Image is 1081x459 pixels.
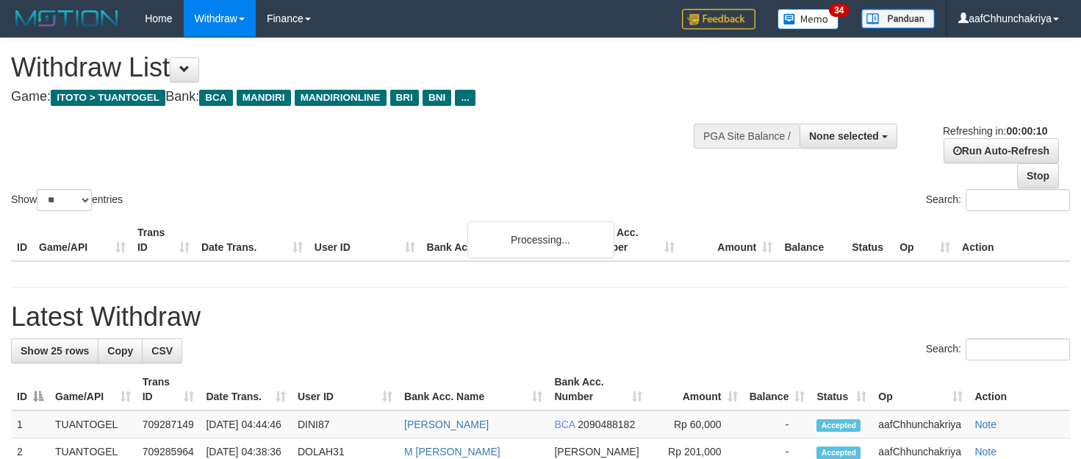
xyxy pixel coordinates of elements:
[309,219,421,261] th: User ID
[295,90,387,106] span: MANDIRIONLINE
[583,219,680,261] th: Bank Acc. Number
[829,4,849,17] span: 34
[744,410,811,438] td: -
[966,189,1070,211] input: Search:
[137,369,201,410] th: Trans ID: activate to sort column ascending
[200,369,291,410] th: Date Trans.: activate to sort column ascending
[199,90,232,106] span: BCA
[554,446,639,458] span: [PERSON_NAME]
[292,369,398,410] th: User ID: activate to sort column ascending
[455,90,475,106] span: ...
[578,419,635,430] span: Copy 2090488182 to clipboard
[648,369,744,410] th: Amount: activate to sort column ascending
[809,130,879,142] span: None selected
[98,338,143,363] a: Copy
[421,219,583,261] th: Bank Acc. Name
[680,219,778,261] th: Amount
[107,345,133,357] span: Copy
[816,419,861,432] span: Accepted
[816,446,861,459] span: Accepted
[1017,163,1059,188] a: Stop
[861,9,935,29] img: panduan.png
[894,219,956,261] th: Op
[11,338,98,363] a: Show 25 rows
[467,221,614,258] div: Processing...
[390,90,419,106] span: BRI
[11,7,123,29] img: MOTION_logo.png
[694,124,800,149] div: PGA Site Balance /
[49,369,137,410] th: Game/API: activate to sort column ascending
[11,189,123,211] label: Show entries
[423,90,451,106] span: BNI
[554,419,575,430] span: BCA
[200,410,291,438] td: [DATE] 04:44:46
[956,219,1070,261] th: Action
[777,9,839,29] img: Button%20Memo.svg
[11,302,1070,332] h1: Latest Withdraw
[778,219,846,261] th: Balance
[11,410,49,438] td: 1
[151,345,173,357] span: CSV
[872,369,969,410] th: Op: activate to sort column ascending
[404,446,500,458] a: M [PERSON_NAME]
[872,410,969,438] td: aafChhunchakriya
[37,189,92,211] select: Showentries
[800,124,897,149] button: None selected
[811,369,872,410] th: Status: activate to sort column ascending
[548,369,647,410] th: Bank Acc. Number: activate to sort column ascending
[132,219,195,261] th: Trans ID
[33,219,132,261] th: Game/API
[682,9,755,29] img: Feedback.jpg
[11,90,706,104] h4: Game: Bank:
[11,369,49,410] th: ID: activate to sort column descending
[744,369,811,410] th: Balance: activate to sort column ascending
[969,369,1070,410] th: Action
[944,138,1059,163] a: Run Auto-Refresh
[404,419,489,430] a: [PERSON_NAME]
[398,369,548,410] th: Bank Acc. Name: activate to sort column ascending
[11,53,706,82] h1: Withdraw List
[51,90,165,106] span: ITOTO > TUANTOGEL
[237,90,291,106] span: MANDIRI
[292,410,398,438] td: DINI87
[21,345,89,357] span: Show 25 rows
[974,446,996,458] a: Note
[648,410,744,438] td: Rp 60,000
[943,125,1047,137] span: Refreshing in:
[49,410,137,438] td: TUANTOGEL
[142,338,182,363] a: CSV
[846,219,894,261] th: Status
[1006,125,1047,137] strong: 00:00:10
[926,189,1070,211] label: Search:
[974,419,996,430] a: Note
[137,410,201,438] td: 709287149
[11,219,33,261] th: ID
[926,338,1070,360] label: Search:
[195,219,309,261] th: Date Trans.
[966,338,1070,360] input: Search:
